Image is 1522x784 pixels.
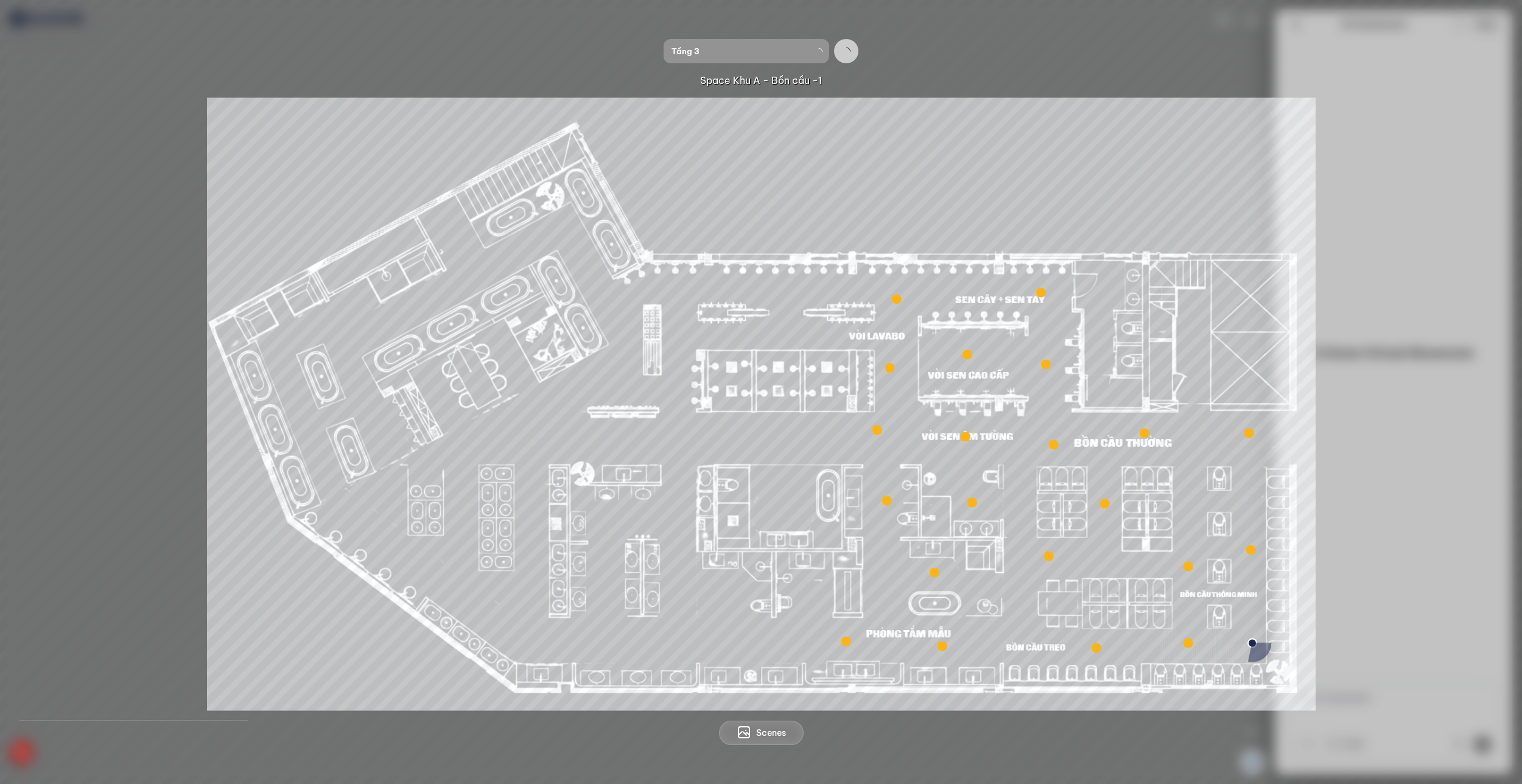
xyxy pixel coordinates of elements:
[19,73,1503,88] div: Space Khu A - Bồn cầu -1
[756,727,786,739] span: Scenes
[672,39,821,63] span: Tầng 3
[719,721,804,745] button: Scenes
[843,47,850,55] span: loading
[834,39,858,63] button: loading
